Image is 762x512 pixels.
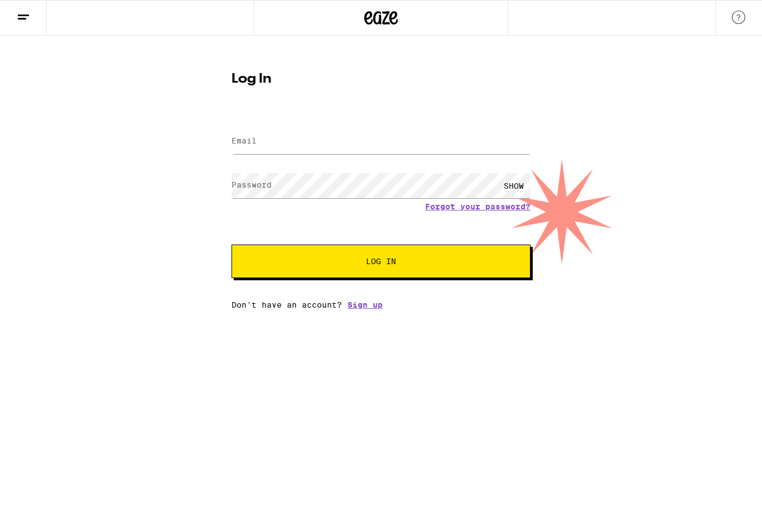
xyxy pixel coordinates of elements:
[425,202,530,211] a: Forgot your password?
[232,129,530,154] input: Email
[232,300,530,309] div: Don't have an account?
[232,73,530,86] h1: Log In
[7,8,80,17] span: Hi. Need any help?
[497,173,530,198] div: SHOW
[348,300,383,309] a: Sign up
[366,257,396,265] span: Log In
[232,245,530,278] button: Log In
[232,180,272,189] label: Password
[232,136,257,145] label: Email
